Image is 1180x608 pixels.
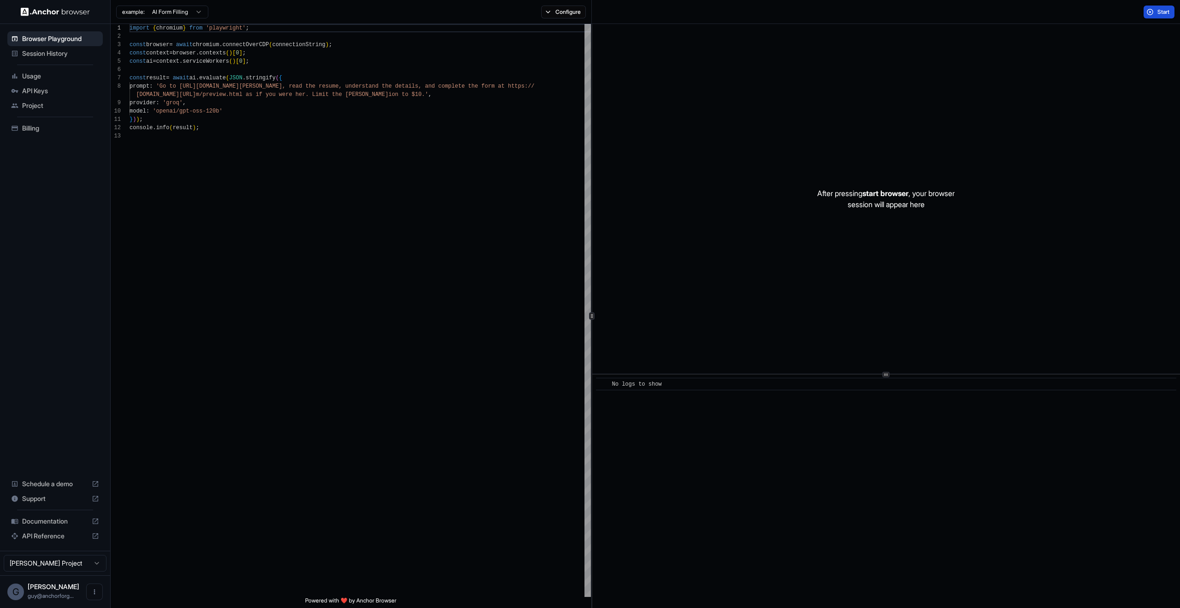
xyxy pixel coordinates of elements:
span: = [166,75,169,81]
span: 'openai/gpt-oss-120b' [153,108,222,114]
span: { [153,25,156,31]
div: Schedule a demo [7,477,103,491]
button: Start [1144,6,1174,18]
span: , [428,91,431,98]
span: . [153,125,156,131]
div: Support [7,491,103,506]
span: . [242,75,246,81]
span: : [149,83,153,89]
button: Configure [541,6,586,18]
span: context [146,50,169,56]
span: import [130,25,149,31]
span: chromium [156,25,183,31]
span: ) [229,50,232,56]
span: evaluate [199,75,226,81]
span: ; [242,50,246,56]
span: No logs to show [612,381,662,387]
span: serviceWorkers [183,58,229,65]
div: 3 [111,41,121,49]
div: Billing [7,121,103,136]
div: Session History [7,46,103,61]
span: [ [232,50,236,56]
div: 2 [111,32,121,41]
span: ai [189,75,196,81]
div: Documentation [7,514,103,529]
span: 'Go to [URL][DOMAIN_NAME][PERSON_NAME], re [156,83,295,89]
span: ion to $10.' [389,91,428,98]
span: example: [122,8,145,16]
span: API Keys [22,86,99,95]
span: = [169,50,172,56]
span: ] [242,58,246,65]
span: console [130,125,153,131]
span: . [196,50,199,56]
div: G [7,584,24,600]
span: ) [193,125,196,131]
span: = [153,58,156,65]
span: Session History [22,49,99,58]
p: After pressing , your browser session will appear here [817,188,955,210]
div: 6 [111,66,121,74]
span: const [130,50,146,56]
span: [ [236,58,239,65]
div: 9 [111,99,121,107]
span: 0 [236,50,239,56]
span: stringify [246,75,276,81]
span: ( [276,75,279,81]
span: , [183,100,186,106]
div: API Keys [7,83,103,98]
span: m/preview.html as if you were her. Limit the [PERSON_NAME] [196,91,389,98]
div: 7 [111,74,121,82]
span: Schedule a demo [22,479,88,489]
span: 'playwright' [206,25,246,31]
span: . [219,42,222,48]
span: ai [146,58,153,65]
div: Project [7,98,103,113]
span: = [169,42,172,48]
span: await [176,42,193,48]
span: Documentation [22,517,88,526]
span: ( [229,58,232,65]
span: const [130,75,146,81]
span: browser [173,50,196,56]
div: Usage [7,69,103,83]
span: Guy Ben Simhon [28,583,79,590]
span: result [173,125,193,131]
div: 8 [111,82,121,90]
span: 'groq' [163,100,183,106]
span: } [183,25,186,31]
span: Powered with ❤️ by Anchor Browser [305,597,396,608]
span: browser [146,42,169,48]
span: chromium [193,42,219,48]
span: e the form at https:// [461,83,534,89]
span: context [156,58,179,65]
span: ad the resume, understand the details, and complet [295,83,461,89]
span: const [130,42,146,48]
span: ( [269,42,272,48]
span: : [146,108,149,114]
span: { [279,75,282,81]
span: ; [196,125,199,131]
span: model [130,108,146,114]
span: } [130,116,133,123]
span: Project [22,101,99,110]
span: ; [246,58,249,65]
span: JSON [229,75,242,81]
span: info [156,125,170,131]
button: Open menu [86,584,103,600]
span: provider [130,100,156,106]
span: ] [239,50,242,56]
div: 13 [111,132,121,140]
span: result [146,75,166,81]
div: 4 [111,49,121,57]
div: 1 [111,24,121,32]
span: ( [169,125,172,131]
div: Browser Playground [7,31,103,46]
span: from [189,25,203,31]
span: [DOMAIN_NAME][URL] [136,91,196,98]
span: ( [226,50,229,56]
span: const [130,58,146,65]
div: 5 [111,57,121,66]
div: 11 [111,115,121,124]
span: prompt [130,83,149,89]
